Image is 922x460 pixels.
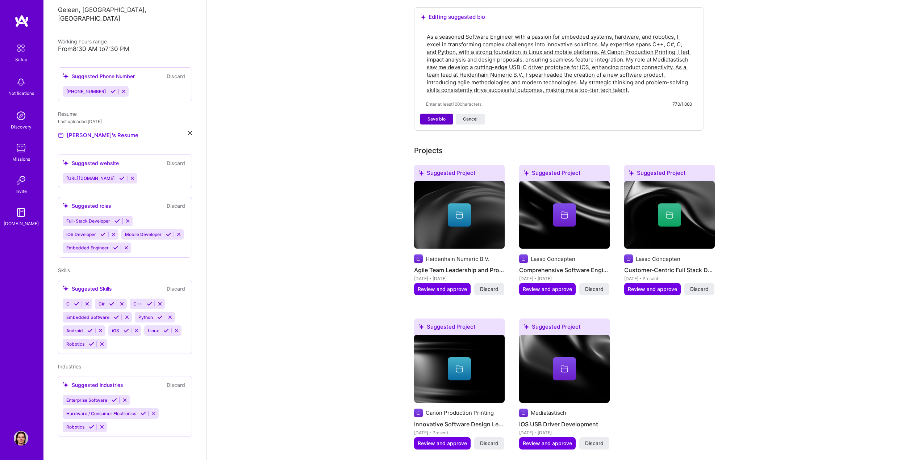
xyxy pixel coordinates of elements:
img: logo [14,14,29,28]
i: Reject [122,397,128,403]
span: iOS Developer [66,232,96,237]
i: icon SuggestedTeams [63,203,69,209]
div: [DATE] - Present [624,275,715,282]
span: iOS [112,328,119,333]
i: Accept [124,328,129,333]
div: From 8:30 AM to 7:30 PM [58,45,192,53]
div: Last uploaded: [DATE] [58,118,192,125]
span: Android [66,328,83,333]
i: Accept [163,328,169,333]
i: Accept [112,397,117,403]
span: Discard [585,286,604,293]
div: [DATE] - [DATE] [519,429,610,436]
i: Reject [130,176,135,181]
h4: Comprehensive Software Engineering [519,265,610,275]
a: [PERSON_NAME]'s Resume [58,131,138,140]
div: Suggested Project [414,165,505,184]
h4: Innovative Software Design Leadership [414,419,505,429]
span: Review and approve [523,440,572,447]
i: Accept [166,232,171,237]
button: Discard [164,202,187,210]
button: Discard [164,284,187,293]
span: Robotics [66,424,84,430]
i: Reject [157,301,163,307]
img: cover [519,335,610,403]
img: setup [13,41,29,56]
span: Cancel [463,116,477,122]
span: Mobile Developer [125,232,162,237]
span: Enterprise Software [66,397,107,403]
span: Review and approve [628,286,677,293]
i: Accept [119,176,125,181]
span: Discard [690,286,709,293]
button: Discard [474,283,504,295]
i: Reject [121,89,126,94]
i: icon SuggestedTeams [420,14,426,20]
img: Company logo [414,254,423,263]
i: Accept [109,301,114,307]
i: icon SuggestedTeams [63,73,69,79]
img: cover [519,181,610,249]
i: Accept [141,411,146,416]
i: icon SuggestedTeams [629,170,634,176]
div: Editing suggested bio [420,13,698,21]
i: Reject [99,341,105,347]
span: Review and approve [523,286,572,293]
i: Reject [84,301,90,307]
span: Resume [58,111,77,117]
span: Discard [585,440,604,447]
span: Linux [148,328,159,333]
a: User Avatar [12,431,30,446]
i: icon Close [188,131,192,135]
button: Discard [579,283,609,295]
div: Heidenhain Numeric B.V. [426,255,489,263]
div: Suggested Phone Number [63,72,135,80]
i: icon SuggestedTeams [63,160,69,166]
i: Accept [89,424,94,430]
i: Reject [111,232,116,237]
div: [DOMAIN_NAME] [4,220,39,227]
p: Geleen, [GEOGRAPHIC_DATA], [GEOGRAPHIC_DATA] [58,6,192,23]
h4: Customer-Centric Full Stack Development [624,265,715,275]
span: Review and approve [418,440,467,447]
div: Suggested industries [63,381,123,389]
img: User Avatar [14,431,28,446]
img: discovery [14,109,28,123]
button: Review and approve [414,437,471,450]
i: Accept [87,328,93,333]
i: Reject [134,328,139,333]
i: icon SuggestedTeams [523,324,529,329]
span: Discard [480,286,498,293]
span: Discard [480,440,498,447]
span: Hardware / Consumer Electronics [66,411,136,416]
h4: Agile Team Leadership and Product Development [414,265,505,275]
button: Discard [164,72,187,80]
div: 770/1.000 [672,100,692,108]
div: Lasso Concepten [531,255,575,263]
i: icon SuggestedTeams [63,382,69,388]
div: Suggested Project [624,165,715,184]
i: Accept [147,301,152,307]
i: Accept [100,232,106,237]
i: Accept [89,341,94,347]
i: Reject [151,411,157,416]
div: Discovery [11,123,32,131]
i: Accept [114,218,120,224]
button: Discard [684,283,714,295]
span: Working hours range [58,38,107,45]
div: Invite [16,187,27,195]
div: Suggested website [63,159,119,167]
button: Save bio [420,114,453,125]
i: Accept [113,245,118,250]
span: C [66,301,70,307]
i: icon SuggestedTeams [418,324,424,329]
span: [URL][DOMAIN_NAME] [66,176,115,181]
i: Reject [98,328,103,333]
img: cover [414,181,505,249]
img: cover [414,335,505,403]
div: Suggested Project [414,318,505,338]
span: Skills [58,267,70,273]
div: Suggested roles [63,202,111,210]
span: Review and approve [418,286,467,293]
i: icon SuggestedTeams [523,170,529,176]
